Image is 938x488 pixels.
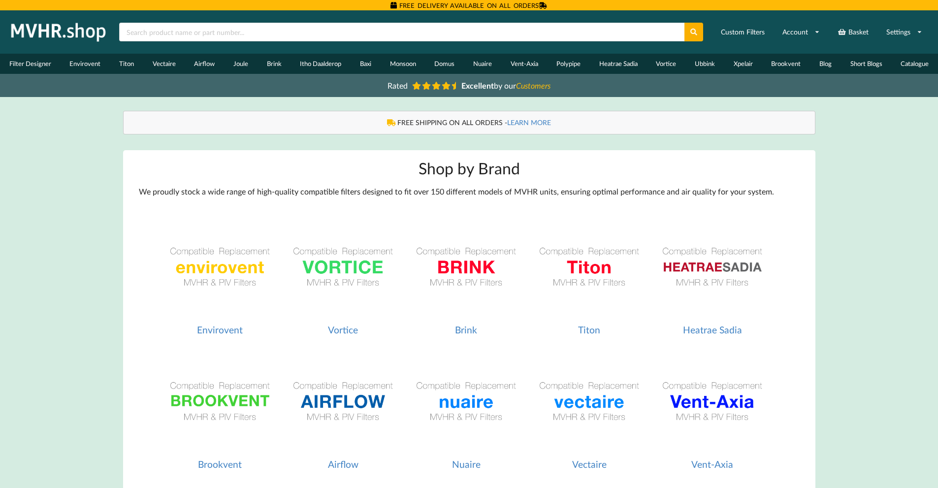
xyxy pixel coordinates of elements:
[139,158,800,178] h1: Shop by Brand
[286,210,400,335] a: Vortice
[7,20,110,44] img: mvhr.shop.png
[286,210,400,324] img: Vortice Compatible Filters
[61,54,110,74] a: Envirovent
[286,345,400,470] a: Airflow
[516,81,550,90] i: Customers
[291,54,351,74] a: Itho Daalderop
[532,345,646,470] a: Vectaire
[724,54,762,74] a: Xpelair
[891,54,938,74] a: Catalogue
[409,345,523,470] a: Nuaire
[880,23,929,41] a: Settings
[351,54,381,74] a: Baxi
[185,54,225,74] a: Airflow
[119,23,684,41] input: Search product name or part number...
[532,210,646,324] img: Titon Compatible Filters
[425,54,464,74] a: Domus
[655,345,769,458] img: Vent-Axia Compatible Filters
[381,54,425,74] a: Monsoon
[841,54,892,74] a: Short Blogs
[590,54,647,74] a: Heatrae Sadia
[532,345,646,458] img: Vectaire Compatible Filters
[163,345,277,470] a: Brookvent
[388,81,408,90] span: Rated
[409,210,523,324] img: Brink Compatible Filters
[461,81,550,90] span: by our
[461,81,494,90] b: Excellent
[381,77,558,94] a: Rated Excellentby ourCustomers
[143,54,185,74] a: Vectaire
[163,345,277,458] img: Brookvent Compatible Filters
[532,210,646,335] a: Titon
[258,54,291,74] a: Brink
[501,54,548,74] a: Vent-Axia
[762,54,810,74] a: Brookvent
[714,23,771,41] a: Custom Filters
[286,345,400,458] img: Airflow Compatible Filters
[547,54,590,74] a: Polypipe
[776,23,826,41] a: Account
[810,54,841,74] a: Blog
[464,54,501,74] a: Nuaire
[163,210,277,335] a: Envirovent
[224,54,258,74] a: Joule
[655,345,769,470] a: Vent-Axia
[409,210,523,335] a: Brink
[655,210,769,335] a: Heatrae Sadia
[655,210,769,324] img: Heatrae Sadia Compatible Filters
[133,118,805,128] div: FREE SHIPPING ON ALL ORDERS -
[409,345,523,458] img: Nuaire Compatible Filters
[647,54,686,74] a: Vortice
[110,54,143,74] a: Titon
[163,210,277,324] img: Envirovent Compatible Filters
[139,186,800,197] p: We proudly stock a wide range of high-quality compatible filters designed to fit over 150 differe...
[831,23,875,41] a: Basket
[685,54,724,74] a: Ubbink
[507,118,551,127] a: LEARN MORE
